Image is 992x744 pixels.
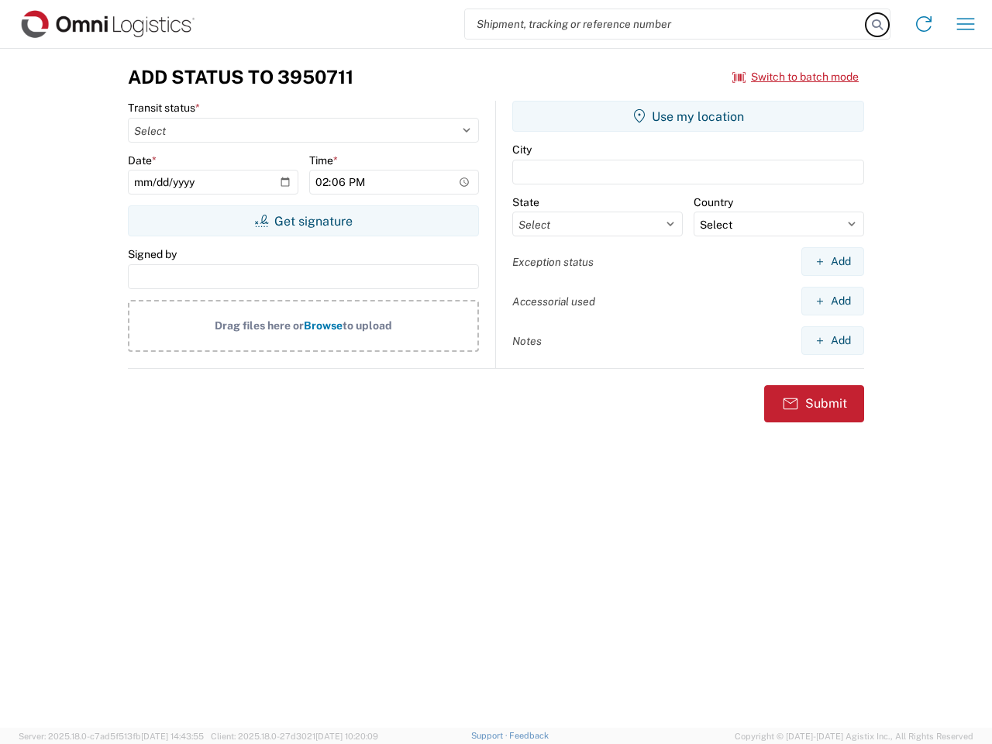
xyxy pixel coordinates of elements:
[343,319,392,332] span: to upload
[128,66,353,88] h3: Add Status to 3950711
[512,143,532,157] label: City
[694,195,733,209] label: Country
[141,732,204,741] span: [DATE] 14:43:55
[465,9,866,39] input: Shipment, tracking or reference number
[801,287,864,315] button: Add
[128,247,177,261] label: Signed by
[315,732,378,741] span: [DATE] 10:20:09
[732,64,859,90] button: Switch to batch mode
[512,255,594,269] label: Exception status
[128,205,479,236] button: Get signature
[735,729,973,743] span: Copyright © [DATE]-[DATE] Agistix Inc., All Rights Reserved
[309,153,338,167] label: Time
[512,195,539,209] label: State
[128,153,157,167] label: Date
[509,731,549,740] a: Feedback
[512,294,595,308] label: Accessorial used
[215,319,304,332] span: Drag files here or
[19,732,204,741] span: Server: 2025.18.0-c7ad5f513fb
[304,319,343,332] span: Browse
[211,732,378,741] span: Client: 2025.18.0-27d3021
[764,385,864,422] button: Submit
[801,326,864,355] button: Add
[512,101,864,132] button: Use my location
[801,247,864,276] button: Add
[512,334,542,348] label: Notes
[128,101,200,115] label: Transit status
[471,731,510,740] a: Support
